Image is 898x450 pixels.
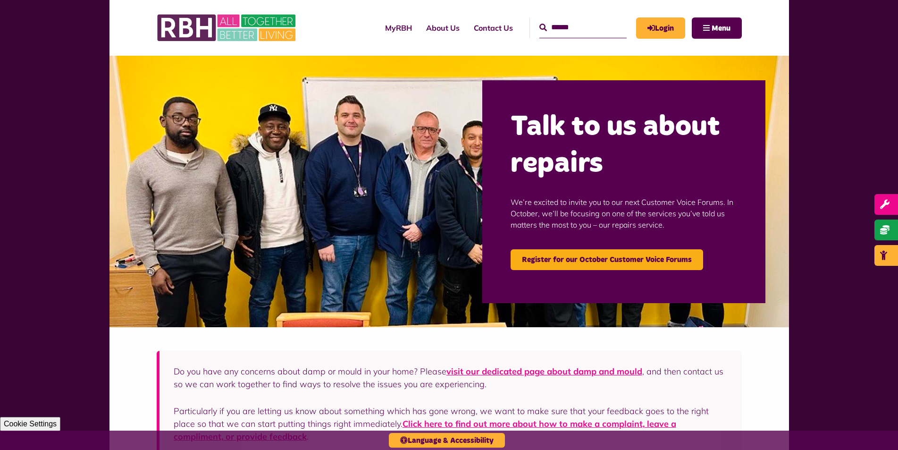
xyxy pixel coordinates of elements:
[378,15,419,41] a: MyRBH
[174,418,676,442] a: Click here to find out more about how to make a complaint, leave a compliment, or provide feedback
[157,9,298,46] img: RBH
[692,17,742,39] button: Navigation
[174,405,728,443] p: Particularly if you are letting us know about something which has gone wrong, we want to make sur...
[419,15,467,41] a: About Us
[712,25,730,32] span: Menu
[109,56,789,327] img: Group photo of customers and colleagues at the Lighthouse Project
[467,15,520,41] a: Contact Us
[389,433,505,448] button: Language & Accessibility
[511,249,703,270] a: Register for our October Customer Voice Forums
[446,366,642,377] a: visit our dedicated page about damp and mould
[174,365,728,391] p: Do you have any concerns about damp or mould in your home? Please , and then contact us so we can...
[636,17,685,39] a: MyRBH
[511,182,737,245] p: We’re excited to invite you to our next Customer Voice Forums. In October, we’ll be focusing on o...
[511,109,737,182] h2: Talk to us about repairs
